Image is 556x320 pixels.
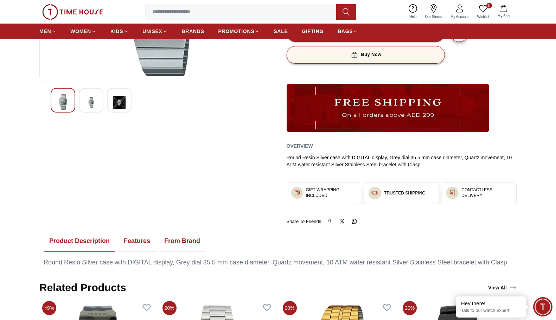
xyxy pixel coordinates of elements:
span: Share To Friends [287,218,321,225]
div: Hey there! [461,300,521,307]
p: Talk to our watch expert! [461,308,521,314]
button: My Bag [493,4,514,20]
img: CASIO Men's DIGITAL Grey Dial Watch - A700WEV-7ADF [113,94,126,111]
div: Round Resin Silver case with DIGITAL display, Grey dial 35.5 mm case diameter, Quartz movement, 1... [44,258,512,267]
span: 20% [403,301,417,315]
span: BAGS [338,28,353,35]
a: WOMEN [70,25,96,38]
span: My Bag [495,13,512,19]
img: CASIO Men's DIGITAL Grey Dial Watch - A700WEV-7ADF [85,94,97,111]
h2: Overview [287,141,313,151]
h2: Related Products [39,281,126,294]
span: GIFTING [302,28,324,35]
span: 49% [42,301,56,315]
span: SALE [274,28,288,35]
a: PROMOTIONS [218,25,260,38]
a: UNISEX [142,25,167,38]
img: ... [287,84,489,132]
span: Wishlist [474,14,492,19]
div: Buy Now [350,51,381,59]
button: From Brand [159,230,206,252]
span: 0 [486,3,492,8]
a: 0Wishlist [473,3,493,21]
span: BRANDS [182,28,204,35]
a: Our Stores [421,3,446,21]
span: KIDS [110,28,123,35]
button: Buy Now [287,46,445,64]
a: SALE [274,25,288,38]
a: MEN [39,25,56,38]
img: ... [294,190,300,196]
span: WOMEN [70,28,91,35]
div: Round Resin Silver case with DIGITAL display, Grey dial 35.5 mm case diameter, Quartz movement, 1... [287,154,517,168]
h3: GIFT WRAPPING INCLUDED [306,187,357,198]
a: Help [405,3,421,21]
span: PROMOTIONS [218,28,255,35]
span: My Account [448,14,472,19]
a: View All [487,283,518,293]
span: UNISEX [142,28,162,35]
img: ... [449,190,456,196]
h3: CONTACTLESS DELIVERY [461,187,512,198]
a: GIFTING [302,25,324,38]
a: KIDS [110,25,128,38]
h3: TRUSTED SHIPPING [384,190,425,196]
img: ... [42,4,103,20]
button: Features [118,230,156,252]
img: CASIO Men's DIGITAL Grey Dial Watch - A700WEV-7ADF [57,94,69,110]
span: Our Stores [422,14,445,19]
span: MEN [39,28,51,35]
a: BAGS [338,25,358,38]
div: View All [488,284,517,291]
img: ... [371,190,378,197]
button: Product Description [44,230,115,252]
span: Help [407,14,420,19]
div: Chat Widget [533,297,552,316]
span: 20% [283,301,297,315]
span: 20% [162,301,177,315]
a: BRANDS [182,25,204,38]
